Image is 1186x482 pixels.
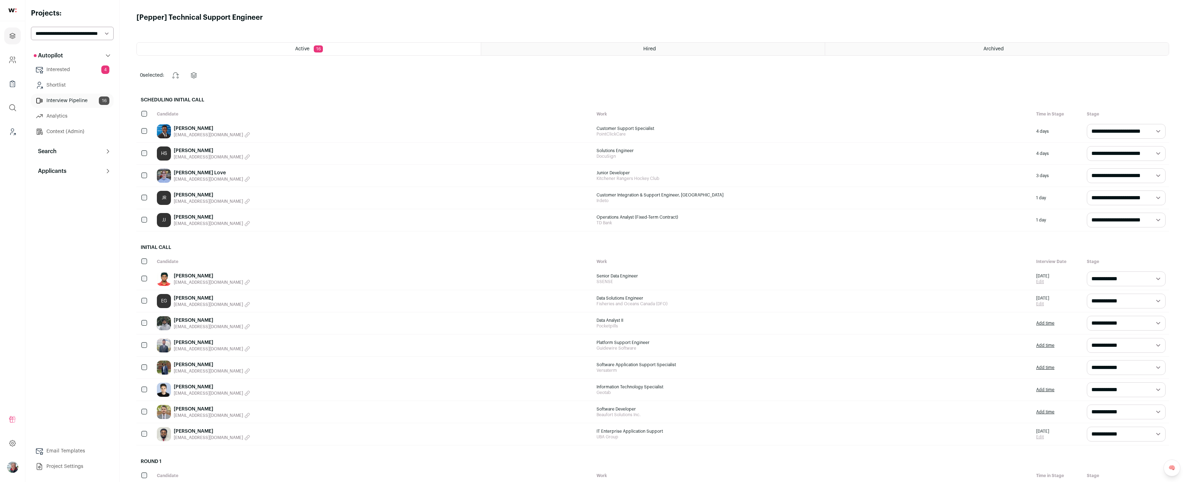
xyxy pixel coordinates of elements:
span: [DATE] [1036,428,1049,434]
span: 16 [314,45,323,52]
span: Hired [643,46,656,51]
span: Data Analyst II [597,318,1029,323]
span: [EMAIL_ADDRESS][DOMAIN_NAME] [174,176,243,182]
span: [EMAIL_ADDRESS][DOMAIN_NAME] [174,346,243,352]
button: [EMAIL_ADDRESS][DOMAIN_NAME] [174,390,250,396]
span: [DATE] [1036,295,1049,301]
div: Candidate [153,255,593,268]
a: Interview Pipeline16 [31,94,114,108]
h2: Round 1 [136,454,1169,469]
a: Hired [481,43,825,55]
a: Shortlist [31,78,114,92]
button: [EMAIL_ADDRESS][DOMAIN_NAME] [174,346,250,352]
h2: Projects: [31,8,114,18]
a: [PERSON_NAME] Love [174,169,250,176]
span: 4 [101,65,109,74]
span: Beaufort Solutions Inc. [597,412,1029,418]
button: [EMAIL_ADDRESS][DOMAIN_NAME] [174,199,250,204]
h2: Scheduling Initial Call [136,92,1169,108]
a: Add time [1036,409,1054,415]
span: Guidewire Software [597,345,1029,351]
span: [EMAIL_ADDRESS][DOMAIN_NAME] [174,199,243,204]
span: [EMAIL_ADDRESS][DOMAIN_NAME] [174,132,243,138]
a: [PERSON_NAME] [174,192,250,199]
button: Applicants [31,164,114,178]
img: c67dcf457b4bae90de926857248700d70fa1222da0fb9a663946051a82e0db9a.jpg [157,383,171,397]
span: [EMAIL_ADDRESS][DOMAIN_NAME] [174,368,243,374]
button: [EMAIL_ADDRESS][DOMAIN_NAME] [174,435,250,440]
a: [PERSON_NAME] [174,361,250,368]
span: Data Solutions Engineer [597,295,1029,301]
a: [PERSON_NAME] [174,428,250,435]
div: Work [593,108,1033,120]
span: selected: [140,72,164,79]
a: [PERSON_NAME] [174,317,250,324]
div: 4 days [1033,120,1083,142]
a: [PERSON_NAME] [174,214,250,221]
div: 1 day [1033,209,1083,231]
a: Edit [1036,434,1049,440]
a: JR [157,191,171,205]
a: [PERSON_NAME] [174,147,250,154]
a: Leads (Backoffice) [4,123,21,140]
button: Autopilot [31,49,114,63]
span: 16 [99,96,109,105]
span: Solutions Engineer [597,148,1029,154]
button: [EMAIL_ADDRESS][DOMAIN_NAME] [174,176,250,182]
span: [EMAIL_ADDRESS][DOMAIN_NAME] [174,221,243,226]
button: [EMAIL_ADDRESS][DOMAIN_NAME] [174,132,250,138]
span: Customer Support Specialist [597,126,1029,131]
a: Interested4 [31,63,114,77]
div: 4 days [1033,143,1083,164]
span: Geotab [597,390,1029,395]
img: f3ffaad0d603b19ebc100270aa369a4ef3d27e08452cb50b451537821947b514.jpg [157,427,171,441]
span: [EMAIL_ADDRESS][DOMAIN_NAME] [174,324,243,330]
a: Add time [1036,320,1054,326]
img: 37726d9d10fa6b09945aacb27ec9a3fe0a5051c47880cd21b5a67f37dd4fe7f6.jpg [157,361,171,375]
span: PointClickCare [597,131,1029,137]
img: 51bbe588d67d82df06304658d6ed111f83e2671facc91c921276c80c295c2cba.jpg [157,316,171,330]
span: Kitchener Rangers Hockey Club [597,176,1029,181]
button: [EMAIL_ADDRESS][DOMAIN_NAME] [174,221,250,226]
span: TD Bank [597,220,1029,226]
div: 3 days [1033,165,1083,187]
span: [EMAIL_ADDRESS][DOMAIN_NAME] [174,280,243,285]
button: [EMAIL_ADDRESS][DOMAIN_NAME] [174,324,250,330]
button: Search [31,144,114,158]
button: [EMAIL_ADDRESS][DOMAIN_NAME] [174,413,250,418]
a: JJ [157,213,171,227]
span: Software Application Support Specialist [597,362,1029,368]
a: Project Settings [31,459,114,474]
a: Company Lists [4,75,21,92]
a: Context (Admin) [31,125,114,139]
span: Operations Analyst (Fixed-Term Contract) [597,214,1029,220]
img: b5149df90c35b373f693435227b5a498bccf11b76c7644b2dcc99542b191cdaf.jpg [157,124,171,138]
button: [EMAIL_ADDRESS][DOMAIN_NAME] [174,302,250,307]
button: Open dropdown [7,462,18,473]
span: IT Enterprise Application Support [597,428,1029,434]
div: Work [593,469,1033,482]
span: [EMAIL_ADDRESS][DOMAIN_NAME] [174,390,243,396]
h2: Initial Call [136,240,1169,255]
a: 🧠 [1163,459,1180,476]
a: EG [157,294,171,308]
h1: [Pepper] Technical Support Engineer [136,13,263,23]
div: Stage [1083,469,1169,482]
a: Add time [1036,387,1054,393]
a: [PERSON_NAME] [174,273,250,280]
span: [EMAIL_ADDRESS][DOMAIN_NAME] [174,413,243,418]
img: 9a638fe11f2512c5e383cc5039701ae9ca2355f7866afaaf905318ea09deda64.jpg [157,169,171,183]
p: Applicants [34,167,66,175]
img: 14022209-medium_jpg [7,462,18,473]
a: Add time [1036,343,1054,348]
p: Autopilot [34,51,63,60]
a: Archived [825,43,1169,55]
span: Active [295,46,310,51]
img: f04666fd345fdba96e870f6e8b5a41a8205c4345c611f5675e8314226d33c5d5.jpg [157,272,171,286]
span: Pocketpills [597,323,1029,329]
span: 0 [140,73,143,78]
a: [PERSON_NAME] [174,295,250,302]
